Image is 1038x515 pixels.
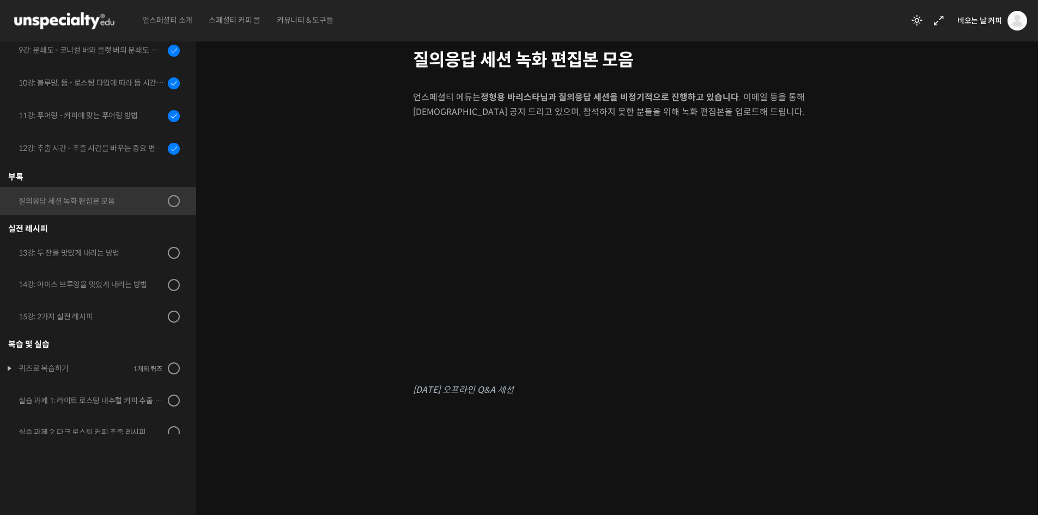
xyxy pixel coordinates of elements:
div: 13강: 두 잔을 맛있게 내리는 방법 [19,247,165,259]
div: 부록 [8,169,180,184]
mark: [DATE] 오프라인 Q&A 세션 [413,384,514,396]
h1: 질의응답 세션 녹화 편집본 모음 [413,50,827,70]
div: 실습 과제 1: 라이트 로스팅 내추럴 커피 추출 레시피 [19,395,165,407]
a: 대화 [72,346,141,373]
span: 비오는 날 커피 [957,16,1002,26]
strong: 정형용 바리스타님과 질의응답 세션을 비정기적으로 진행하고 있습니다 [481,92,739,103]
a: 설정 [141,346,209,373]
div: 질의응답 세션 녹화 편집본 모음 [19,195,165,207]
div: 9강: 분쇄도 - 코니컬 버와 플랫 버의 분쇄도 차이는 왜 추출 결과물에 영향을 미치는가 [19,44,165,56]
div: 11강: 푸어링 - 커피에 맞는 푸어링 방법 [19,110,165,122]
div: 15강: 2가지 실전 레시피 [19,311,165,323]
div: 실전 레시피 [8,221,180,236]
div: 실습 과제 2: 다크 로스팅 커피 추출 레시피 [19,426,165,438]
span: 설정 [168,362,181,371]
span: 대화 [100,362,113,371]
a: 홈 [3,346,72,373]
div: 14강: 아이스 브루잉을 맛있게 내리는 방법 [19,278,165,290]
span: 홈 [34,362,41,371]
div: 10강: 블루밍, 뜸 - 로스팅 타입에 따라 뜸 시간을 다르게 해야 하는 이유 [19,77,165,89]
div: 1개의 퀴즈 [133,363,162,374]
p: 언스페셜티 에듀는 . 이메일 등을 통해 [DEMOGRAPHIC_DATA] 공지 드리고 있으며, 참석하지 못한 분들을 위해 녹화 편집본을 업로드해 드립니다. [413,90,827,119]
div: 12강: 추출 시간 - 추출 시간을 바꾸는 중요 변수 파헤치기 [19,142,165,154]
div: 복습 및 실습 [8,337,180,352]
div: 퀴즈로 복습하기 [19,362,130,374]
